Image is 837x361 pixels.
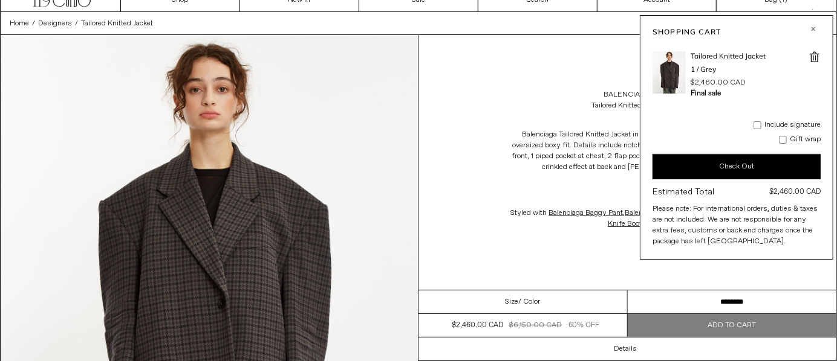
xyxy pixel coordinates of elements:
[518,296,540,307] span: / Color
[81,18,153,29] a: Tailored Knitted Jacket
[38,18,72,29] a: Designers
[708,321,756,330] span: Add to cart
[38,19,72,28] span: Designers
[511,208,744,229] span: Styled with , and
[628,314,837,337] button: Add to cart
[549,208,624,218] span: Balenciaga Baggy Pant
[625,208,697,218] a: Balenciaga Crush Bag
[81,19,153,28] span: Tailored Knitted Jacket
[10,18,29,29] a: Home
[604,89,651,100] a: Balenciaga
[512,130,743,172] span: Balenciaga Tailored Knitted Jacket in grey houndstooth features a oversized boxy fit. Details inc...
[614,345,637,353] h3: Details
[568,320,600,331] div: 60% OFF
[505,296,518,307] span: Size
[591,100,663,111] div: Tailored Knitted Jacket
[75,18,78,29] span: /
[509,320,562,331] div: $6,150.00 CAD
[547,208,624,218] a: Balenciaga Baggy Pant
[32,18,35,29] span: /
[10,19,29,28] span: Home
[452,320,503,331] div: $2,460.00 CAD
